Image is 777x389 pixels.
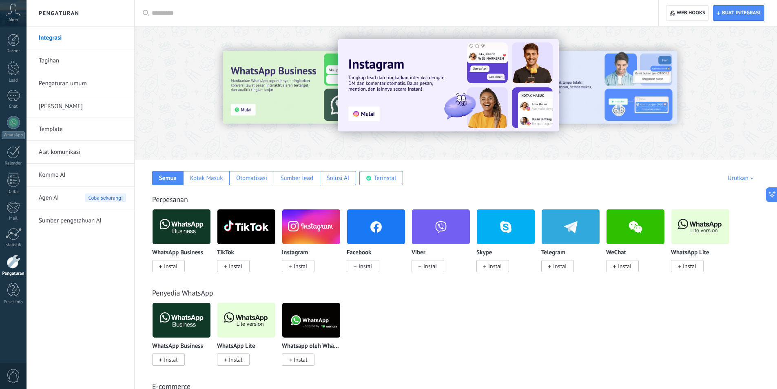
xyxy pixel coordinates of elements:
div: WhatsApp Business [152,209,217,282]
p: Facebook [347,249,371,256]
button: Web hooks [666,5,709,21]
div: WeChat [606,209,671,282]
div: WhatsApp Lite [217,302,282,376]
p: WhatsApp Business [152,249,203,256]
p: TikTok [217,249,234,256]
img: logo_main.png [217,207,275,247]
span: Instal [618,262,631,270]
div: Whatsapp oleh Whatcrm dan Telphin [282,302,347,376]
div: Instagram [282,209,347,282]
p: Whatsapp oleh Whatcrm dan Telphin [282,343,341,350]
p: Telegram [541,249,565,256]
div: Daftar [2,189,25,195]
span: Instal [553,262,567,270]
a: Sumber pengetahuan AI [39,209,126,232]
span: Instal [423,262,437,270]
div: Facebook [347,209,412,282]
span: Agen AI [39,187,59,209]
img: instagram.png [282,207,340,247]
p: WhatsApp Business [152,343,203,350]
span: Instal [164,356,177,363]
li: Alat komunikasi [27,141,134,164]
button: Buat integrasi [713,5,764,21]
a: Tagihan [39,49,126,72]
span: Instal [294,356,307,363]
span: Instal [359,262,372,270]
li: Pengguna [27,95,134,118]
div: Terinstal [374,174,396,182]
li: Integrasi [27,27,134,49]
img: skype.png [477,207,535,247]
li: Template [27,118,134,141]
div: Sumber lead [281,174,314,182]
div: TikTok [217,209,282,282]
span: Instal [164,262,177,270]
img: Slide 3 [223,51,396,124]
a: Pengaturan umum [39,72,126,95]
span: Instal [294,262,307,270]
span: Akun [9,18,18,23]
span: Web hooks [677,10,705,16]
span: Coba sekarang! [85,193,126,202]
p: WeChat [606,249,626,256]
a: Penyedia WhatsApp [152,288,213,298]
li: Agen AI [27,187,134,209]
img: viber.png [412,207,470,247]
img: wechat.png [607,207,664,247]
a: Integrasi [39,27,126,49]
a: [PERSON_NAME] [39,95,126,118]
li: Tagihan [27,49,134,72]
li: Pengaturan umum [27,72,134,95]
li: Sumber pengetahuan AI [27,209,134,232]
p: Skype [476,249,492,256]
img: logo_main.png [671,207,729,247]
div: WhatsApp Lite [671,209,736,282]
span: Instal [229,262,242,270]
div: Pengaturan [2,271,25,276]
div: Dasbor [2,49,25,54]
img: logo_main.png [282,300,340,340]
img: telegram.png [542,207,600,247]
div: Mail [2,216,25,221]
a: Agen AICoba sekarang! [39,187,126,209]
li: Kommo AI [27,164,134,187]
p: WhatsApp Lite [671,249,709,256]
img: logo_main.png [217,300,275,340]
div: WhatsApp Business [152,302,217,376]
div: Urutkan [728,174,756,182]
div: Chat [2,104,25,109]
img: Slide 1 [338,39,559,131]
div: Skype [476,209,541,282]
a: Template [39,118,126,141]
span: Instal [229,356,242,363]
img: Slide 2 [503,51,677,124]
p: Viber [412,249,425,256]
div: Viber [412,209,476,282]
span: Instal [488,262,502,270]
div: Kalender [2,161,25,166]
div: Telegram [541,209,606,282]
p: WhatsApp Lite [217,343,255,350]
div: Pusat Info [2,300,25,305]
div: Statistik [2,242,25,248]
a: Kommo AI [39,164,126,187]
img: logo_main.png [153,300,210,340]
div: Semua [159,174,177,182]
a: Alat komunikasi [39,141,126,164]
div: Kotak Masuk [190,174,223,182]
div: WhatsApp [2,131,25,139]
img: facebook.png [347,207,405,247]
div: Otomatisasi [236,174,267,182]
a: Perpesanan [152,195,188,204]
span: Instal [683,262,696,270]
img: logo_main.png [153,207,210,247]
span: Buat integrasi [722,10,761,16]
p: Instagram [282,249,308,256]
div: Lead [2,78,25,83]
div: Solusi AI [327,174,349,182]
